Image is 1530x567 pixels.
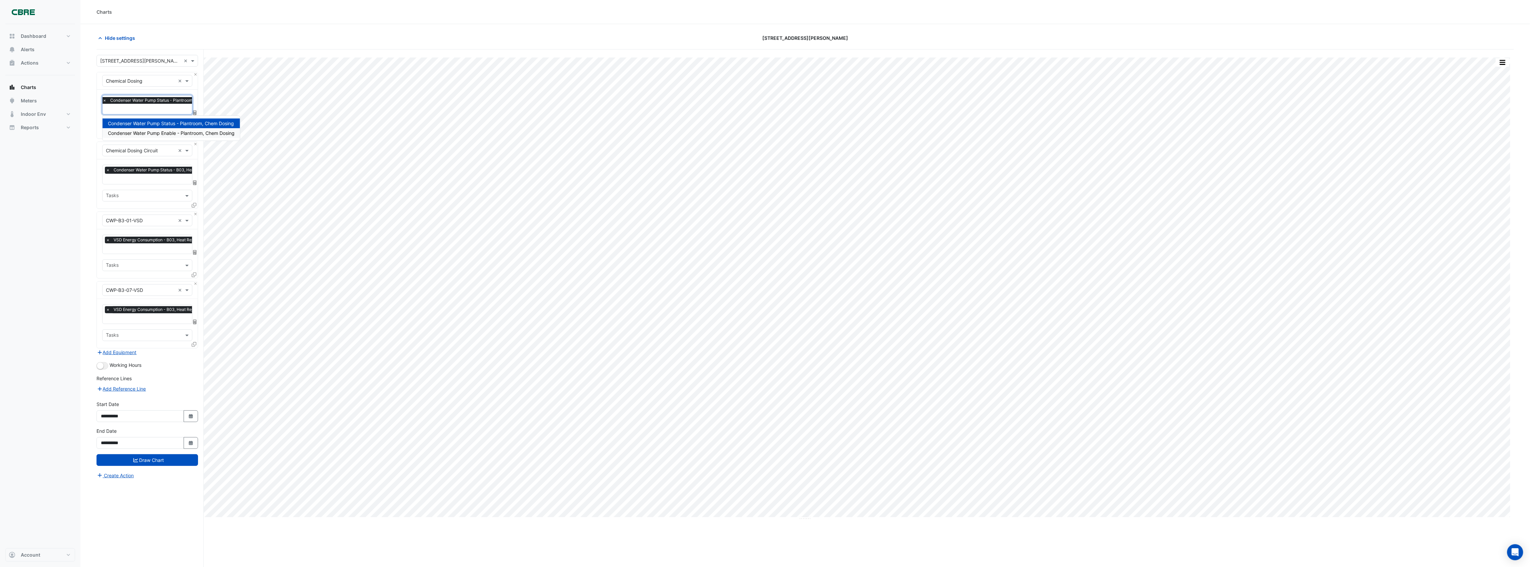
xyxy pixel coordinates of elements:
span: Choose Function [192,110,198,115]
span: Clone Favourites and Tasks from this Equipment to other Equipment [192,202,196,208]
span: Hide settings [105,34,135,42]
span: Dashboard [21,33,46,39]
button: Close [193,212,198,216]
button: Actions [5,56,75,70]
button: Close [193,72,198,77]
app-icon: Charts [9,84,15,91]
span: Condenser Water Pump Status - Plantroom, Chem Dosing [109,97,222,104]
app-icon: Indoor Env [9,111,15,117]
button: Alerts [5,43,75,56]
img: Company Logo [8,5,38,19]
span: Choose Function [192,180,198,185]
span: Account [21,552,40,558]
button: Close [193,142,198,146]
span: × [105,306,111,313]
span: [STREET_ADDRESS][PERSON_NAME] [762,34,848,42]
button: Indoor Env [5,107,75,121]
button: Dashboard [5,29,75,43]
app-icon: Meters [9,97,15,104]
span: Condenser Water Pump Status - B03, Heat Rejection Pump Room [112,167,240,173]
span: Charts [21,84,36,91]
span: Actions [21,60,39,66]
button: More Options [1496,58,1509,67]
span: Clear [178,287,184,294]
button: Meters [5,94,75,107]
span: Choose Function [192,319,198,325]
span: × [105,237,111,243]
div: Tasks [105,261,119,270]
button: Close [193,281,198,286]
button: Create Action [97,472,134,479]
span: × [105,167,111,173]
app-icon: Reports [9,124,15,131]
span: Reports [21,124,39,131]
button: Add Reference Line [97,385,146,393]
div: Charts [97,8,112,15]
app-icon: Dashboard [9,33,15,39]
div: Options List [103,116,240,141]
span: VSD Energy Consumption - B03, Heat Rejection Pump Room [112,237,230,243]
span: Meters [21,97,37,104]
button: Hide settings [97,32,139,44]
button: Charts [5,81,75,94]
span: Condenser Water Pump Status - Plantroom, Chem Dosing [108,120,234,126]
span: Choose Function [192,249,198,255]
span: Clear [178,77,184,84]
label: Start Date [97,401,119,408]
app-icon: Alerts [9,46,15,53]
div: Tasks [105,331,119,340]
span: Clone Favourites and Tasks from this Equipment to other Equipment [192,272,196,277]
div: Tasks [105,192,119,200]
span: VSD Energy Consumption - B03, Heat Rejection Pump Room [112,306,230,313]
span: Clear [178,217,184,224]
span: Indoor Env [21,111,46,117]
button: Account [5,548,75,562]
span: Alerts [21,46,35,53]
button: Draw Chart [97,454,198,466]
span: Clone Favourites and Tasks from this Equipment to other Equipment [192,342,196,347]
span: Working Hours [110,362,141,368]
div: Open Intercom Messenger [1507,544,1523,560]
span: Clear [178,147,184,154]
fa-icon: Select Date [188,440,194,446]
label: Reference Lines [97,375,132,382]
span: × [102,97,108,104]
span: Clear [184,57,189,64]
app-icon: Actions [9,60,15,66]
label: End Date [97,427,117,434]
fa-icon: Select Date [188,413,194,419]
button: Add Equipment [97,348,137,356]
button: Reports [5,121,75,134]
span: Condenser Water Pump Enable - Plantroom, Chem Dosing [108,130,235,136]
